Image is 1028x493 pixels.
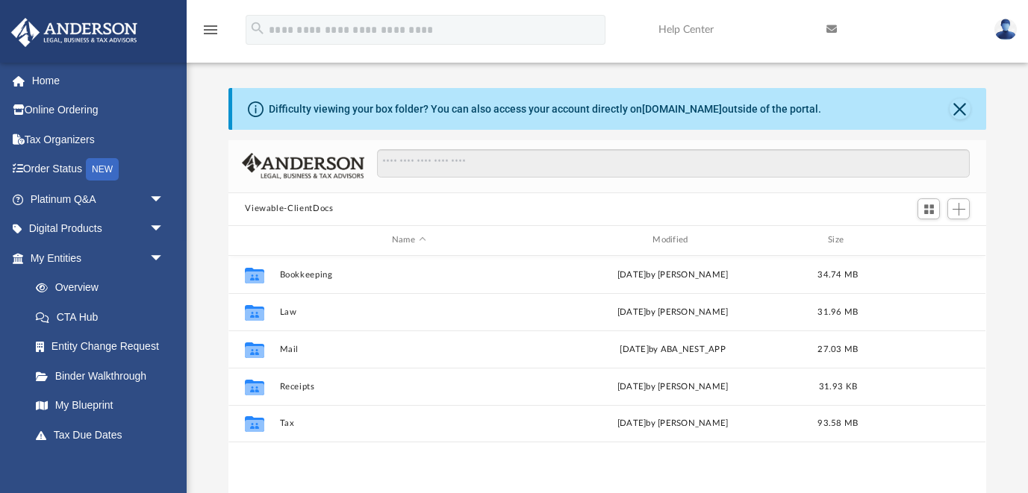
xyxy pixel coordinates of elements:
div: Modified [543,233,802,247]
span: arrow_drop_down [149,243,179,274]
img: Anderson Advisors Platinum Portal [7,18,142,47]
div: Difficulty viewing your box folder? You can also access your account directly on outside of the p... [269,101,821,117]
button: Add [947,198,970,219]
span: arrow_drop_down [149,214,179,245]
a: Online Ordering [10,95,187,125]
button: Receipts [280,382,538,392]
span: 27.03 MB [818,345,859,353]
a: CTA Hub [21,302,187,332]
a: Order StatusNEW [10,154,187,185]
a: My Entitiesarrow_drop_down [10,243,187,273]
div: Size [809,233,868,247]
button: Law [280,307,538,317]
div: [DATE] by [PERSON_NAME] [544,417,802,430]
a: Digital Productsarrow_drop_down [10,214,187,244]
a: Entity Change Request [21,332,187,362]
img: User Pic [994,19,1017,40]
div: Name [279,233,538,247]
a: My Blueprint [21,391,179,421]
div: [DATE] by [PERSON_NAME] [544,268,802,281]
span: 31.96 MB [818,307,859,315]
a: Binder Walkthrough [21,361,187,391]
div: id [875,233,979,247]
div: [DATE] by [PERSON_NAME] [544,305,802,318]
a: menu [202,28,219,39]
i: menu [202,21,219,39]
a: Home [10,66,187,95]
button: Switch to Grid View [918,198,940,219]
input: Search files and folders [377,149,970,178]
button: Bookkeeping [280,270,538,280]
button: Tax [280,418,538,428]
a: Overview [21,273,187,303]
span: 93.58 MB [818,419,859,427]
button: Mail [280,345,538,354]
a: Tax Due Dates [21,420,187,450]
a: Platinum Q&Aarrow_drop_down [10,184,187,214]
div: id [235,233,272,247]
span: 31.93 KB [819,382,857,390]
span: arrow_drop_down [149,184,179,215]
div: [DATE] by [PERSON_NAME] [544,380,802,393]
div: [DATE] by ABA_NEST_APP [544,342,802,356]
button: Viewable-ClientDocs [245,202,333,216]
a: Tax Organizers [10,125,187,154]
div: NEW [86,158,119,180]
a: [DOMAIN_NAME] [642,103,722,115]
button: Close [950,98,971,119]
span: 34.74 MB [818,270,859,278]
i: search [249,20,266,37]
